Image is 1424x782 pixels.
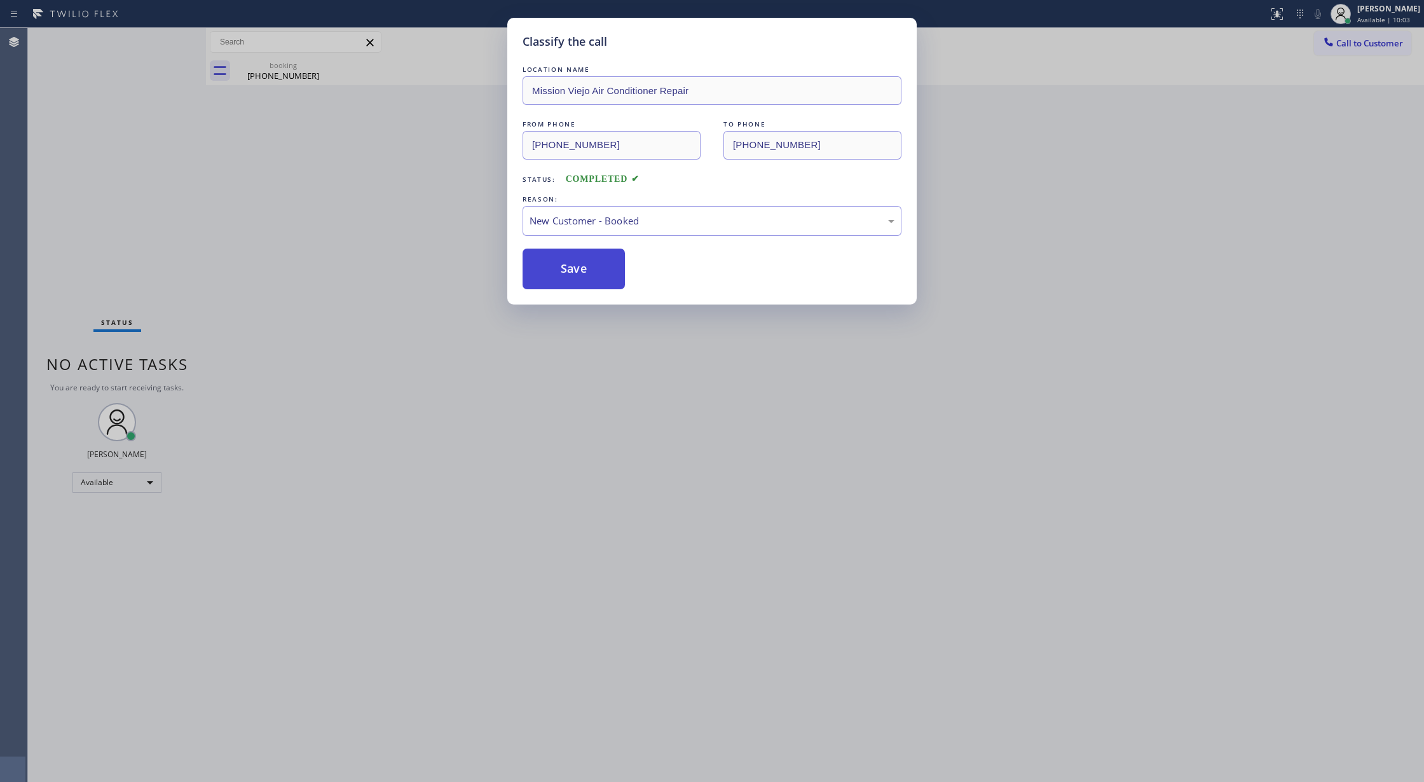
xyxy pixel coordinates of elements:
[523,63,901,76] div: LOCATION NAME
[523,175,556,184] span: Status:
[530,214,894,228] div: New Customer - Booked
[566,174,640,184] span: COMPLETED
[723,131,901,160] input: To phone
[723,118,901,131] div: TO PHONE
[523,193,901,206] div: REASON:
[523,33,607,50] h5: Classify the call
[523,131,701,160] input: From phone
[523,118,701,131] div: FROM PHONE
[523,249,625,289] button: Save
